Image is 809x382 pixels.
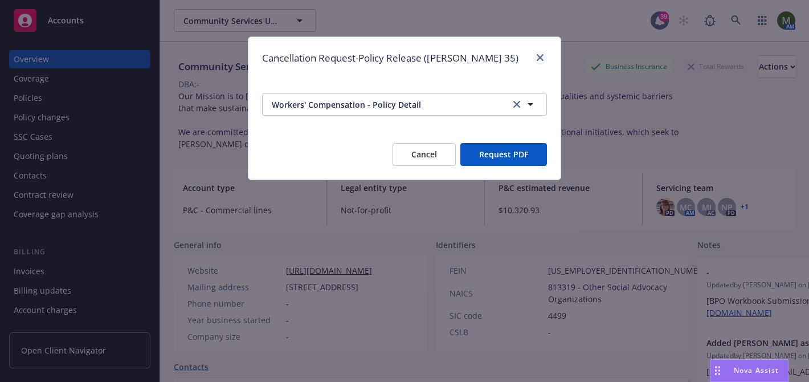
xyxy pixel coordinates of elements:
[710,360,725,381] div: Drag to move
[262,93,547,116] button: Workers' Compensation - Policy Detailclear selection
[272,99,499,111] span: Workers' Compensation - Policy Detail
[460,143,547,166] button: Request PDF
[510,97,524,111] a: clear selection
[393,143,456,166] button: Cancel
[262,51,518,66] h1: Cancellation Request-Policy Release ([PERSON_NAME] 35)
[533,51,547,64] a: close
[734,365,779,375] span: Nova Assist
[710,359,788,382] button: Nova Assist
